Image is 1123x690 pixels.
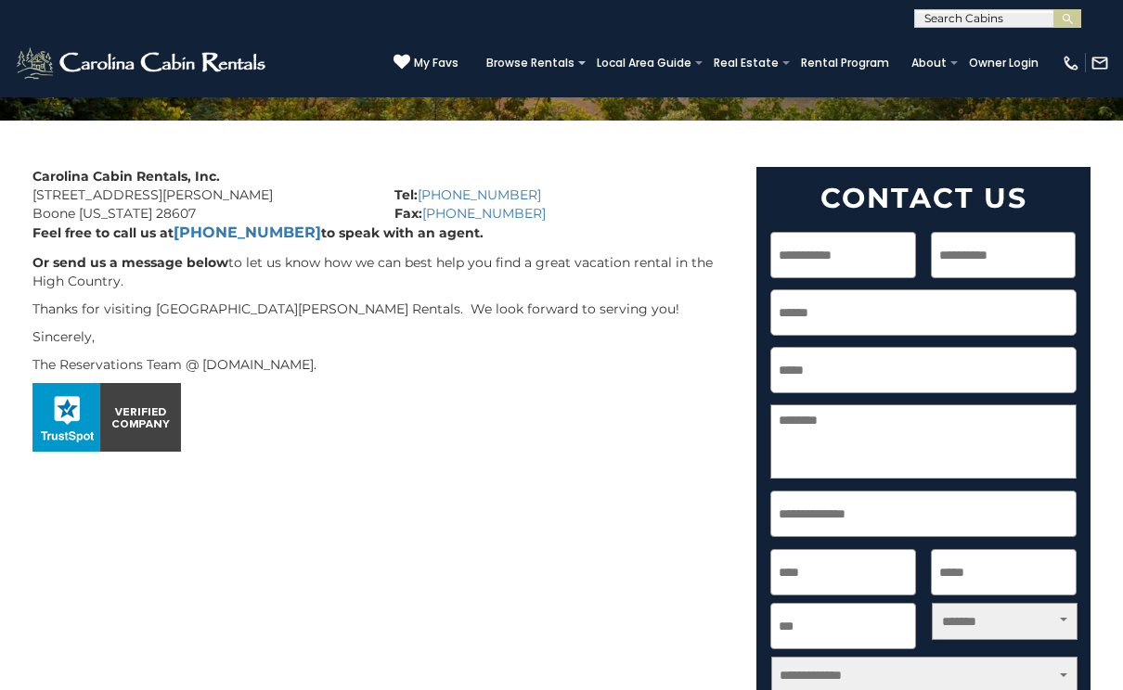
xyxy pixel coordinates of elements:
[32,300,729,318] p: Thanks for visiting [GEOGRAPHIC_DATA][PERSON_NAME] Rentals. We look forward to serving you!
[704,50,788,76] a: Real Estate
[32,168,220,185] strong: Carolina Cabin Rentals, Inc.
[1091,54,1109,72] img: mail-regular-white.png
[321,224,484,241] b: to speak with an agent.
[422,205,546,222] a: [PHONE_NUMBER]
[770,181,1077,215] h2: Contact Us
[902,50,956,76] a: About
[394,54,458,72] a: My Favs
[792,50,898,76] a: Rental Program
[32,253,729,290] p: to let us know how we can best help you find a great vacation rental in the High Country.
[19,167,381,223] div: [STREET_ADDRESS][PERSON_NAME] Boone [US_STATE] 28607
[1062,54,1080,72] img: phone-regular-white.png
[32,383,181,452] img: seal_horizontal.png
[394,186,418,203] strong: Tel:
[414,55,458,71] span: My Favs
[418,186,541,203] a: [PHONE_NUMBER]
[32,224,174,241] b: Feel free to call us at
[32,355,729,374] p: The Reservations Team @ [DOMAIN_NAME].
[960,50,1048,76] a: Owner Login
[587,50,701,76] a: Local Area Guide
[32,327,729,346] p: Sincerely,
[14,45,271,82] img: White-1-2.png
[477,50,584,76] a: Browse Rentals
[394,205,422,222] strong: Fax:
[174,224,321,241] a: [PHONE_NUMBER]
[32,254,228,271] b: Or send us a message below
